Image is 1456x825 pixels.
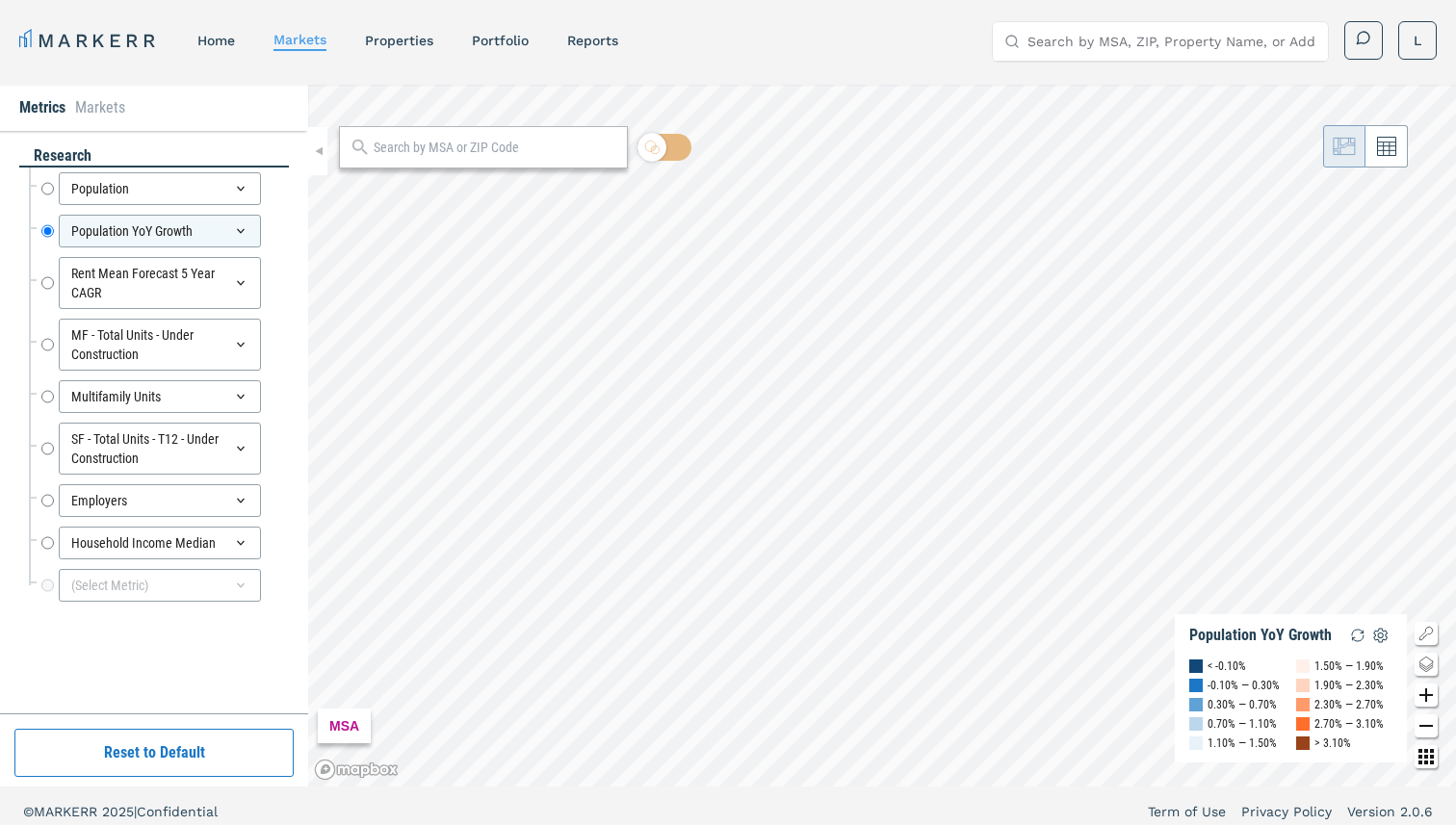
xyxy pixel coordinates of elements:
[59,380,261,413] div: Multifamily Units
[1027,22,1316,61] input: Search by MSA, ZIP, Property Name, or Address
[1314,734,1351,753] div: > 3.10%
[1314,676,1384,695] div: 1.90% — 2.30%
[1346,624,1369,647] img: Reload Legend
[1398,21,1437,60] button: L
[59,423,261,475] div: SF - Total Units - T12 - Under Construction
[59,319,261,371] div: MF - Total Units - Under Construction
[1189,626,1332,645] div: Population YoY Growth
[102,804,137,819] span: 2025 |
[1369,624,1392,647] img: Settings
[1314,657,1384,676] div: 1.50% — 1.90%
[1415,714,1438,737] button: Zoom out map button
[1208,676,1280,695] div: -0.10% — 0.30%
[59,569,261,602] div: (Select Metric)
[23,804,34,819] span: ©
[1314,714,1384,734] div: 2.70% — 3.10%
[273,32,326,47] a: markets
[1415,745,1438,768] button: Other options map button
[34,804,102,819] span: MARKERR
[19,145,289,168] div: research
[1208,714,1277,734] div: 0.70% — 1.10%
[308,85,1456,786] canvas: Map
[59,215,261,247] div: Population YoY Growth
[14,729,294,777] button: Reset to Default
[1415,653,1438,676] button: Change style map button
[1415,683,1438,707] button: Zoom in map button
[59,527,261,559] div: Household Income Median
[75,96,125,119] li: Markets
[1148,802,1226,821] a: Term of Use
[1208,695,1277,714] div: 0.30% — 0.70%
[1415,622,1438,645] button: Show/Hide Legend Map Button
[314,759,399,781] a: Mapbox logo
[567,33,618,48] a: reports
[59,172,261,205] div: Population
[1208,734,1277,753] div: 1.10% — 1.50%
[19,27,159,54] a: MARKERR
[1414,31,1421,50] span: L
[197,33,235,48] a: home
[1347,802,1433,821] a: Version 2.0.6
[318,709,371,743] div: MSA
[59,257,261,309] div: Rent Mean Forecast 5 Year CAGR
[1241,802,1332,821] a: Privacy Policy
[137,804,218,819] span: Confidential
[59,484,261,517] div: Employers
[472,33,529,48] a: Portfolio
[365,33,433,48] a: properties
[19,96,65,119] li: Metrics
[1208,657,1246,676] div: < -0.10%
[374,138,617,158] input: Search by MSA or ZIP Code
[1314,695,1384,714] div: 2.30% — 2.70%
